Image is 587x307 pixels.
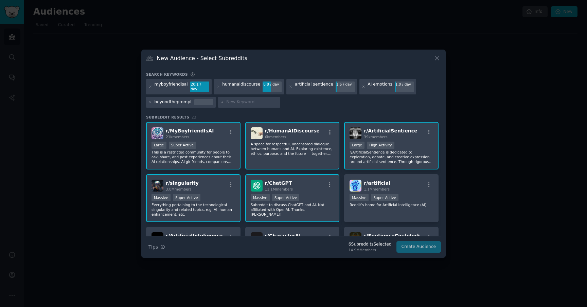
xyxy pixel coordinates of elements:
[251,202,334,217] p: Subreddit to discuss ChatGPT and AI. Not affiliated with OpenAI. Thanks, [PERSON_NAME]!
[364,128,417,133] span: r/ ArtificialSentience
[367,142,394,149] div: High Activity
[395,82,414,88] div: 1.0 / day
[265,233,301,238] span: r/ CharacterAI
[152,150,235,164] p: This is a restricted community for people to ask, share, and post experiences about their AI rela...
[152,194,171,201] div: Massive
[364,233,420,238] span: r/ SentienceCircleJerk
[251,142,334,156] p: A space for respectful, uncensored dialogue between humans and AI. Exploring existence, ethics, p...
[263,82,282,88] div: 8.8 / day
[265,128,320,133] span: r/ HumanAIDiscourse
[166,187,192,191] span: 3.8M members
[350,142,364,149] div: Large
[251,180,263,192] img: ChatGPT
[157,55,247,62] h3: New Audience - Select Subreddits
[152,127,163,139] img: MyBoyfriendIsAI
[152,180,163,192] img: singularity
[350,202,433,207] p: Reddit’s home for Artificial Intelligence (AI)
[295,82,333,92] div: artificial sentience
[155,82,188,92] div: myboyfriendisai
[364,180,390,186] span: r/ artificial
[364,187,390,191] span: 1.1M members
[166,233,223,238] span: r/ ArtificialInteligence
[251,232,263,244] img: CharacterAI
[349,248,392,252] div: 14.9M Members
[350,194,369,201] div: Massive
[350,232,361,244] img: SentienceCircleJerk
[148,243,158,251] span: Tips
[166,128,214,133] span: r/ MyBoyfriendIsAI
[368,82,392,92] div: AI emotions
[192,115,196,119] span: 23
[146,241,167,253] button: Tips
[222,82,260,92] div: humanaidiscourse
[350,150,433,164] p: r/ArtificialSentience is dedicated to exploration, debate, and creative expression around artific...
[371,194,398,201] div: Super Active
[166,180,199,186] span: r/ singularity
[364,135,387,139] span: 39k members
[152,142,166,149] div: Large
[336,82,355,88] div: 1.6 / day
[349,241,392,248] div: 6 Subreddit s Selected
[265,180,292,186] span: r/ ChatGPT
[265,135,286,139] span: 6k members
[169,142,196,149] div: Super Active
[350,127,361,139] img: ArtificialSentience
[251,194,270,201] div: Massive
[173,194,200,201] div: Super Active
[272,194,300,201] div: Super Active
[251,127,263,139] img: HumanAIDiscourse
[166,135,189,139] span: 21k members
[190,82,209,92] div: 20.1 / day
[155,99,192,105] div: beyondtheprompt
[226,99,278,105] input: New Keyword
[265,187,293,191] span: 11.1M members
[146,115,189,120] span: Subreddit Results
[350,180,361,192] img: artificial
[152,232,163,244] img: ArtificialInteligence
[146,72,188,77] h3: Search keywords
[152,202,235,217] p: Everything pertaining to the technological singularity and related topics, e.g. AI, human enhance...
